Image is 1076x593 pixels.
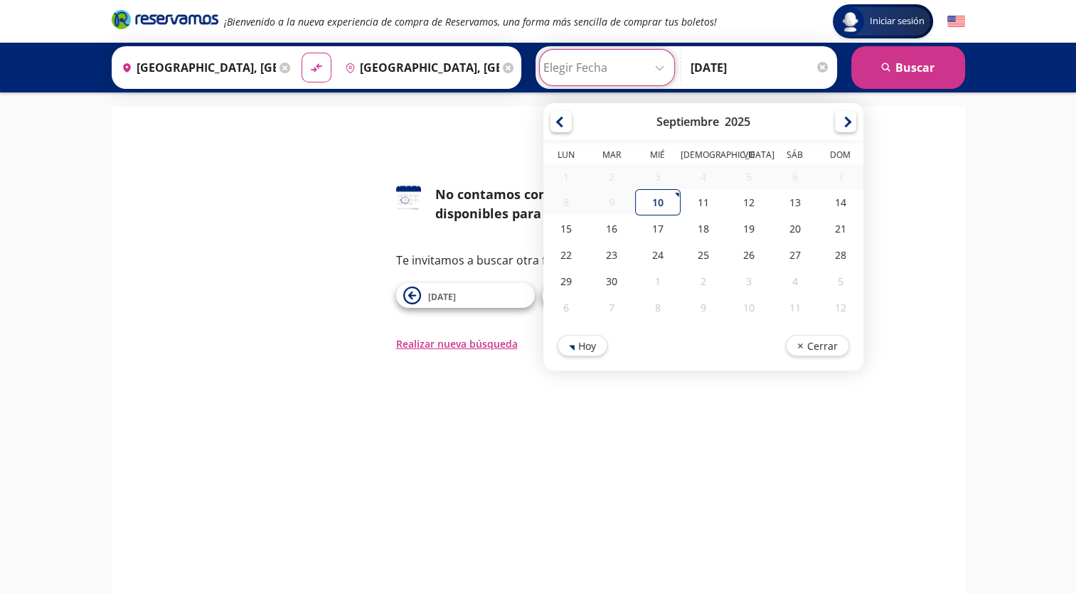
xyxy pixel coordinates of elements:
a: Brand Logo [112,9,218,34]
th: Jueves [680,149,725,164]
input: Opcional [691,50,830,85]
div: 11-Sep-25 [680,189,725,215]
div: 15-Sep-25 [543,215,589,242]
div: 27-Sep-25 [772,242,817,268]
span: [DATE] [428,291,456,303]
button: [DATE] [542,283,681,308]
input: Elegir Fecha [543,50,671,85]
div: 16-Sep-25 [589,215,634,242]
div: 12-Sep-25 [726,189,772,215]
div: 06-Oct-25 [543,294,589,321]
button: English [947,13,965,31]
div: 25-Sep-25 [680,242,725,268]
button: Buscar [851,46,965,89]
div: No contamos con horarios disponibles para esta fecha [435,185,681,223]
div: 11-Oct-25 [772,294,817,321]
div: Septiembre [656,114,719,129]
div: 06-Sep-25 [772,164,817,189]
th: Viernes [726,149,772,164]
div: 24-Sep-25 [634,242,680,268]
div: 09-Oct-25 [680,294,725,321]
th: Domingo [817,149,863,164]
div: 09-Sep-25 [589,190,634,215]
div: 30-Sep-25 [589,268,634,294]
th: Lunes [543,149,589,164]
div: 03-Oct-25 [726,268,772,294]
th: Sábado [772,149,817,164]
div: 01-Sep-25 [543,164,589,189]
div: 01-Oct-25 [634,268,680,294]
div: 19-Sep-25 [726,215,772,242]
th: Miércoles [634,149,680,164]
div: 03-Sep-25 [634,164,680,189]
div: 04-Oct-25 [772,268,817,294]
div: 08-Oct-25 [634,294,680,321]
div: 10-Oct-25 [726,294,772,321]
div: 14-Sep-25 [817,189,863,215]
div: 07-Sep-25 [817,164,863,189]
div: 26-Sep-25 [726,242,772,268]
p: Te invitamos a buscar otra fecha o ruta [396,252,681,269]
div: 29-Sep-25 [543,268,589,294]
div: 08-Sep-25 [543,190,589,215]
div: 20-Sep-25 [772,215,817,242]
input: Buscar Origen [116,50,276,85]
em: ¡Bienvenido a la nueva experiencia de compra de Reservamos, una forma más sencilla de comprar tus... [224,15,717,28]
div: 22-Sep-25 [543,242,589,268]
div: 05-Oct-25 [817,268,863,294]
div: 02-Oct-25 [680,268,725,294]
th: Martes [589,149,634,164]
i: Brand Logo [112,9,218,30]
div: 28-Sep-25 [817,242,863,268]
div: 04-Sep-25 [680,164,725,189]
div: 23-Sep-25 [589,242,634,268]
div: 12-Oct-25 [817,294,863,321]
div: 10-Sep-25 [634,189,680,215]
div: 21-Sep-25 [817,215,863,242]
button: Realizar nueva búsqueda [396,336,518,351]
div: 2025 [725,114,750,129]
div: 18-Sep-25 [680,215,725,242]
span: Iniciar sesión [864,14,930,28]
button: [DATE] [396,283,535,308]
div: 07-Oct-25 [589,294,634,321]
button: Hoy [558,335,607,356]
div: 05-Sep-25 [726,164,772,189]
button: Cerrar [785,335,848,356]
div: 17-Sep-25 [634,215,680,242]
div: 13-Sep-25 [772,189,817,215]
input: Buscar Destino [339,50,499,85]
div: 02-Sep-25 [589,164,634,189]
